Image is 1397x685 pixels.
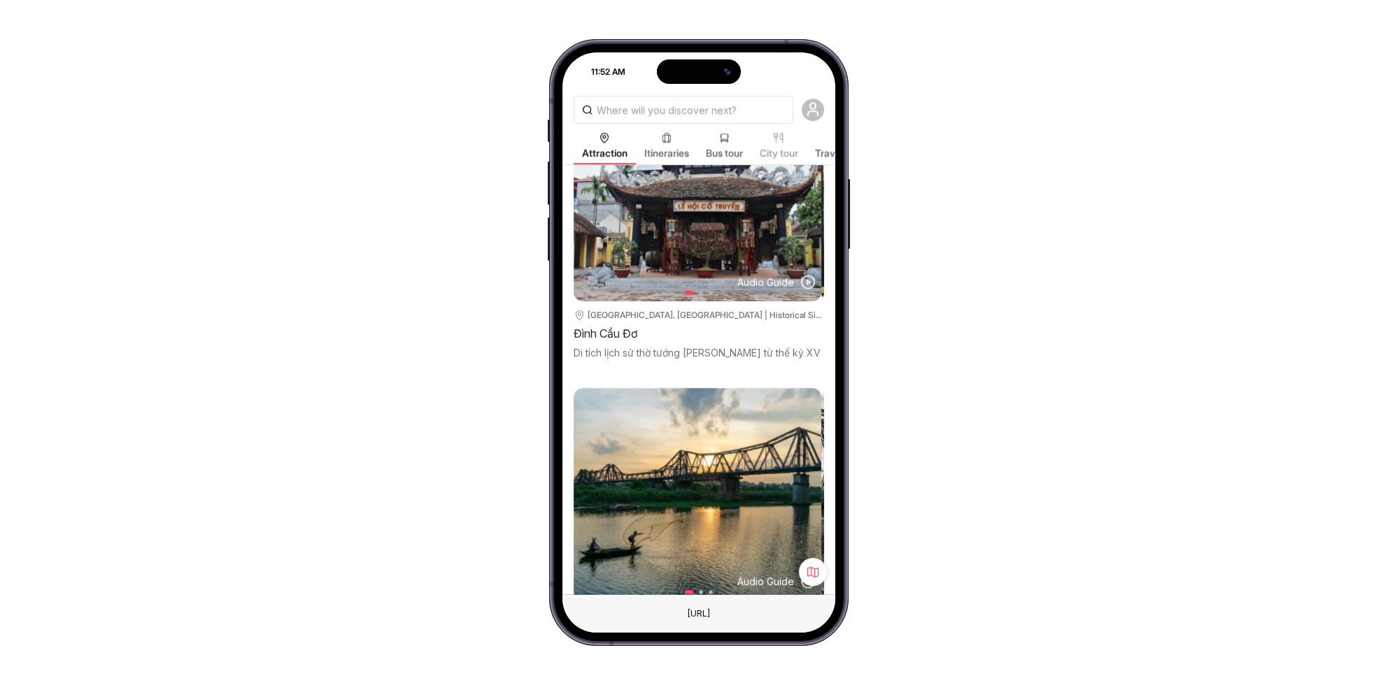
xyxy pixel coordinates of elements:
div: Di tích lịch sử thờ tướng [PERSON_NAME] từ thế kỷ XV [574,346,824,360]
button: 2 [699,590,703,594]
button: Audio Guide [737,573,817,590]
span: Itineraries [644,146,689,160]
button: 3 [709,590,713,594]
span: City tour [760,146,798,160]
div: Đình Cầu Đơ [574,324,824,343]
span: Audio Guide [737,574,794,589]
span: Travel Blog [815,146,865,160]
button: Audio Guide [737,274,817,291]
div: 11:52 AM [564,66,634,78]
div: This is a fake element. To change the URL just use the Browser text field on the top. [676,605,721,623]
button: 1 [685,590,693,594]
span: Bus tour [706,146,743,160]
img: https://cdn3.clik.vn/clikhub/prod/storage/JHYZJGHZ9RMC/poi_images_1118_29UXJGHZ9RMC_large.jpg [574,388,821,600]
input: Where will you discover next? [574,96,793,124]
button: 3 [709,291,713,295]
div: [GEOGRAPHIC_DATA], [GEOGRAPHIC_DATA] | Historical Sites [588,310,824,321]
img: https://cdn3.clik.vn/clikhub/prod/storage/HZWWZ6DLDCE9/poi_image_17350_C4KVZ6DLDCE9_large.jpg [574,89,821,301]
button: 1 [685,291,693,295]
button: 2 [699,291,703,295]
span: Attraction [582,146,627,160]
span: Audio Guide [737,275,794,290]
